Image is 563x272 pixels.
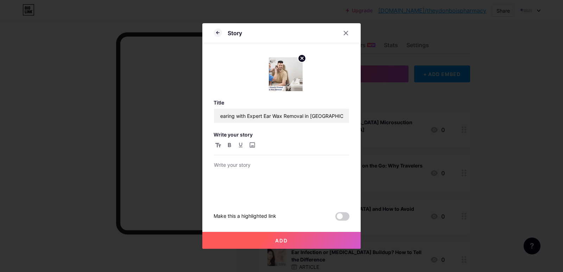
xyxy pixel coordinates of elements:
[202,232,361,249] button: Add
[228,29,242,37] div: Story
[214,132,349,138] h3: Write your story
[214,212,276,221] div: Make this a highlighted link
[214,109,349,123] input: Title
[269,57,303,91] img: link_thumbnail
[214,100,349,106] h3: Title
[275,238,288,243] span: Add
